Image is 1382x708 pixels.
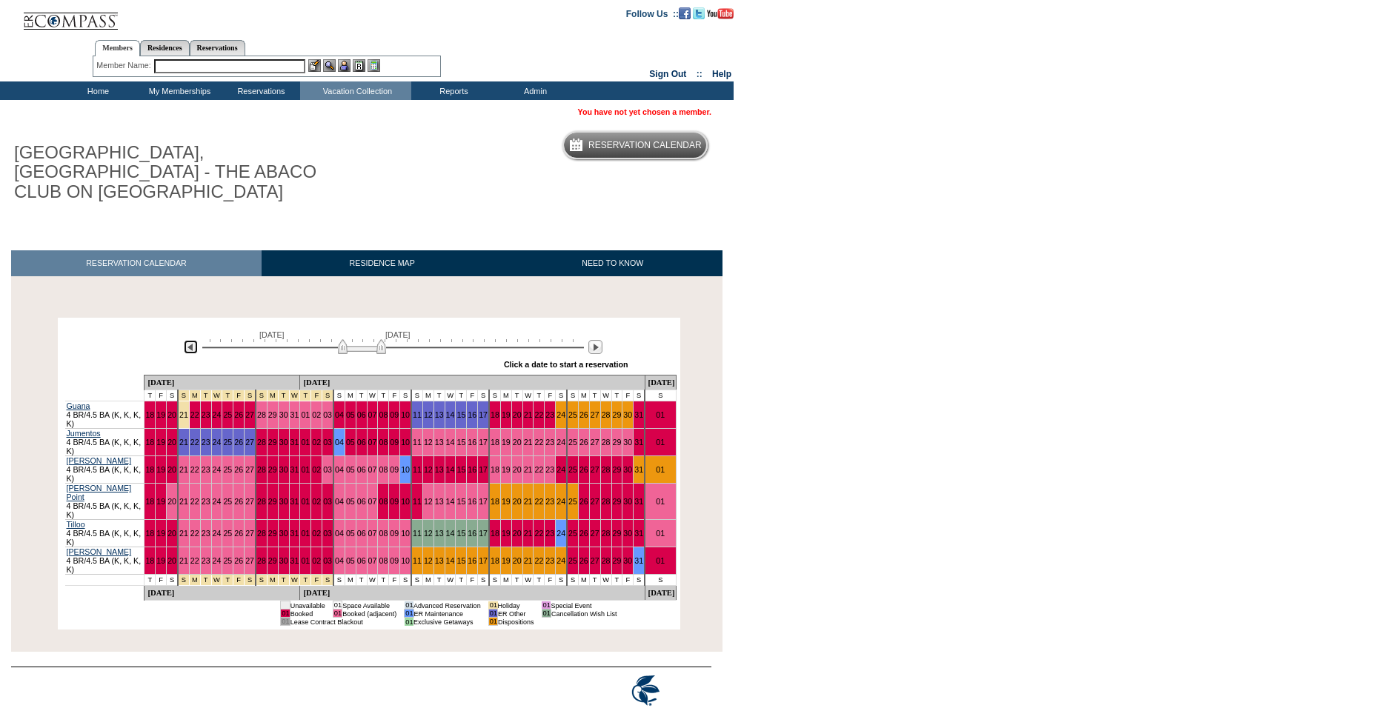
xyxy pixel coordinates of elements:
a: 28 [602,438,611,447]
a: 10 [401,556,410,565]
a: 15 [456,410,465,419]
a: 22 [190,497,199,506]
a: 31 [290,497,299,506]
a: 16 [468,497,476,506]
a: 22 [190,438,199,447]
a: 25 [568,465,577,474]
a: 31 [290,410,299,419]
a: 28 [257,438,266,447]
a: 08 [379,529,388,538]
a: 21 [179,465,188,474]
a: 13 [435,410,444,419]
a: 23 [545,438,554,447]
a: 21 [524,529,533,538]
a: Sign Out [649,69,686,79]
a: Tilloo [67,520,85,529]
a: 28 [257,529,266,538]
a: 15 [456,438,465,447]
a: 21 [524,465,533,474]
a: Members [95,40,140,56]
a: 23 [545,497,554,506]
a: RESIDENCE MAP [262,250,503,276]
a: 05 [346,465,355,474]
a: 28 [257,497,266,506]
a: 03 [323,465,332,474]
a: 25 [568,497,577,506]
a: 30 [279,438,288,447]
img: Next [588,340,602,354]
a: 31 [634,529,643,538]
a: 16 [468,438,476,447]
a: Help [712,69,731,79]
a: 25 [223,465,232,474]
a: 16 [468,529,476,538]
a: 20 [513,410,522,419]
a: 25 [568,410,577,419]
a: 22 [534,438,543,447]
a: Reservations [190,40,245,56]
a: 23 [202,438,210,447]
a: 17 [479,438,488,447]
a: 28 [257,556,266,565]
a: 19 [502,438,511,447]
a: 07 [368,465,377,474]
a: 24 [557,410,565,419]
a: 08 [379,438,388,447]
a: 16 [468,556,476,565]
a: 15 [456,497,465,506]
a: 27 [245,529,254,538]
a: 27 [591,410,599,419]
a: 06 [357,529,366,538]
a: 19 [502,497,511,506]
img: Reservations [353,59,365,72]
a: 26 [234,410,243,419]
a: 29 [268,497,277,506]
a: 02 [312,438,321,447]
a: 26 [579,529,588,538]
a: 20 [513,438,522,447]
a: 20 [513,465,522,474]
a: 04 [335,556,344,565]
a: 10 [401,497,410,506]
a: 01 [656,438,665,447]
td: Admin [493,81,574,100]
a: 26 [234,497,243,506]
a: 07 [368,410,377,419]
a: 22 [190,410,199,419]
a: 04 [335,438,344,447]
a: 23 [545,465,554,474]
a: 29 [268,556,277,565]
a: 21 [179,497,188,506]
a: 09 [390,529,399,538]
a: 29 [613,410,622,419]
a: 15 [456,465,465,474]
a: 24 [557,465,565,474]
a: 29 [613,465,622,474]
a: 06 [357,465,366,474]
a: 18 [145,410,154,419]
a: 14 [446,529,455,538]
a: 17 [479,410,488,419]
a: 23 [545,410,554,419]
a: 29 [268,410,277,419]
a: 20 [513,556,522,565]
img: Impersonate [338,59,351,72]
a: 19 [156,465,165,474]
a: 22 [534,529,543,538]
a: 01 [301,465,310,474]
a: 12 [424,410,433,419]
a: 07 [368,556,377,565]
a: 09 [390,556,399,565]
a: 02 [312,529,321,538]
a: 27 [591,497,599,506]
a: 24 [213,410,222,419]
td: Reports [411,81,493,100]
a: 14 [446,556,455,565]
a: 11 [413,465,422,474]
a: 19 [502,410,511,419]
a: 17 [479,497,488,506]
a: 10 [401,465,410,474]
a: 22 [534,465,543,474]
img: Become our fan on Facebook [679,7,691,19]
a: 26 [579,465,588,474]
